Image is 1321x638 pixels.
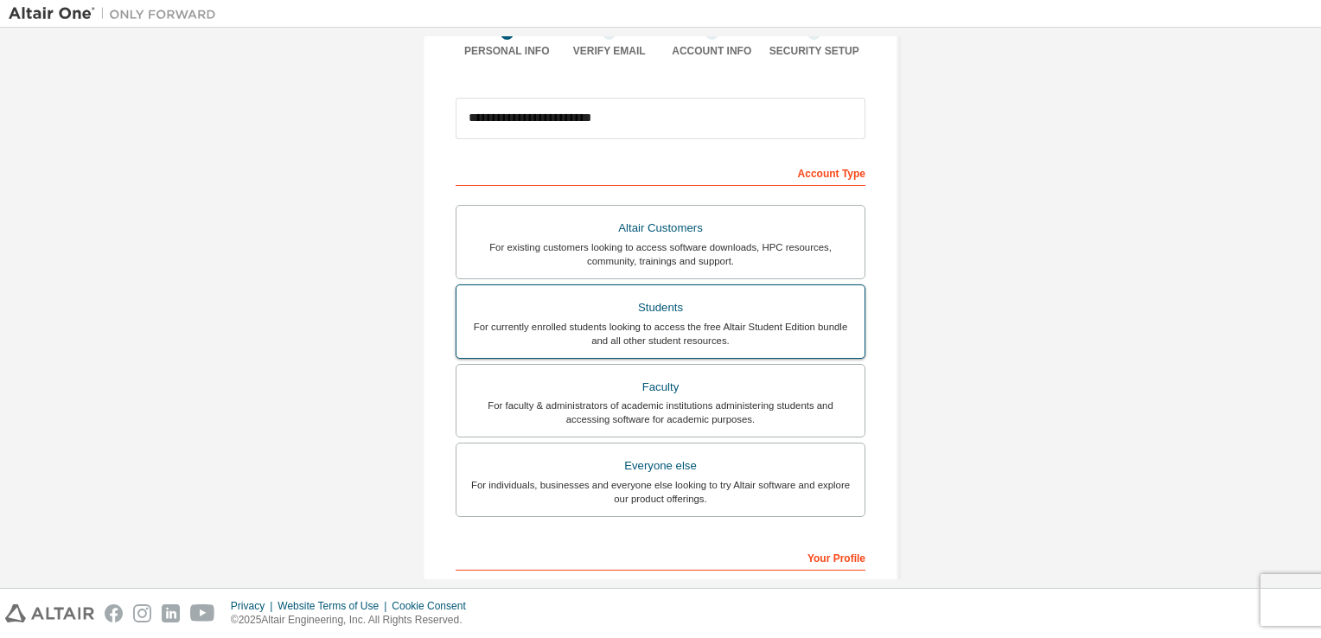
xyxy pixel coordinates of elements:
[456,44,558,58] div: Personal Info
[162,604,180,622] img: linkedin.svg
[190,604,215,622] img: youtube.svg
[467,240,854,268] div: For existing customers looking to access software downloads, HPC resources, community, trainings ...
[231,613,476,628] p: © 2025 Altair Engineering, Inc. All Rights Reserved.
[467,375,854,399] div: Faculty
[456,158,865,186] div: Account Type
[467,320,854,348] div: For currently enrolled students looking to access the free Altair Student Edition bundle and all ...
[660,44,763,58] div: Account Info
[9,5,225,22] img: Altair One
[467,216,854,240] div: Altair Customers
[558,44,661,58] div: Verify Email
[467,296,854,320] div: Students
[278,599,392,613] div: Website Terms of Use
[105,604,123,622] img: facebook.svg
[5,604,94,622] img: altair_logo.svg
[133,604,151,622] img: instagram.svg
[231,599,278,613] div: Privacy
[467,454,854,478] div: Everyone else
[467,478,854,506] div: For individuals, businesses and everyone else looking to try Altair software and explore our prod...
[392,599,475,613] div: Cookie Consent
[763,44,866,58] div: Security Setup
[467,399,854,426] div: For faculty & administrators of academic institutions administering students and accessing softwa...
[456,543,865,571] div: Your Profile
